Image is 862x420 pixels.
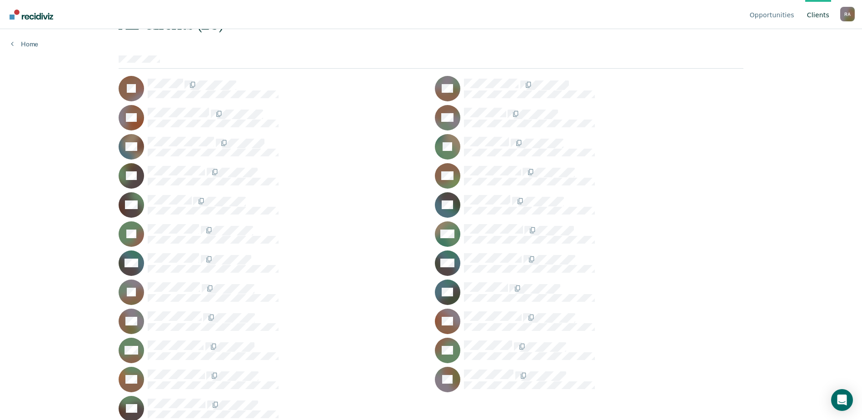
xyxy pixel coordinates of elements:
div: Open Intercom Messenger [831,389,853,411]
img: Recidiviz [10,10,53,20]
div: R A [840,7,855,21]
button: Profile dropdown button [840,7,855,21]
a: Home [11,40,38,48]
div: All Clients (23) [119,15,618,34]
